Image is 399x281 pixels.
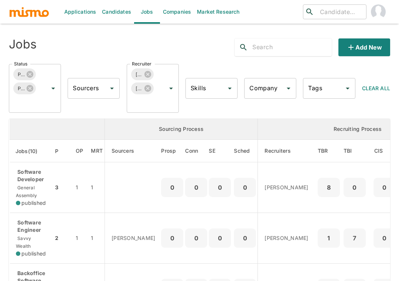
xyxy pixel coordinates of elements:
[131,68,154,80] div: [PERSON_NAME]
[338,38,390,56] button: Add new
[70,213,89,263] td: 1
[13,84,28,93] span: Public
[89,162,105,213] td: 1
[258,140,316,162] th: Recruiters
[16,236,31,249] span: Savvy Wealth
[132,61,151,67] label: Recruiter
[131,84,146,93] span: [PERSON_NAME]
[321,233,337,243] p: 1
[232,140,258,162] th: Sched
[9,6,50,17] img: logo
[16,185,37,198] span: General Assembly
[70,140,89,162] th: Open Positions
[212,233,228,243] p: 0
[53,213,70,263] td: 2
[212,182,228,193] p: 0
[9,37,37,52] h4: Jobs
[107,83,117,94] button: Open
[347,182,363,193] p: 0
[13,82,36,94] div: Public
[53,140,70,162] th: Priority
[14,61,27,67] label: Status
[166,83,176,94] button: Open
[235,38,252,56] button: search
[21,250,46,257] span: published
[237,182,253,193] p: 0
[342,140,368,162] th: To Be Interviewed
[371,4,386,19] img: Carmen Vilachá
[70,162,89,213] td: 1
[48,83,58,94] button: Open
[89,140,105,162] th: Market Research Total
[185,140,207,162] th: Connections
[16,168,47,183] p: Software Developer
[21,199,46,207] span: published
[131,82,154,94] div: [PERSON_NAME]
[265,234,310,242] p: [PERSON_NAME]
[376,233,393,243] p: 0
[317,7,363,17] input: Candidate search
[13,70,28,79] span: Published
[13,68,36,80] div: Published
[316,140,342,162] th: To Be Reviewed
[53,162,70,213] td: 3
[89,213,105,263] td: 1
[161,140,185,162] th: Prospects
[105,119,258,140] th: Sourcing Process
[376,182,393,193] p: 0
[188,233,204,243] p: 0
[112,234,155,242] p: [PERSON_NAME]
[16,219,47,234] p: Software Engineer
[164,182,180,193] p: 0
[207,140,232,162] th: Sent Emails
[321,182,337,193] p: 8
[55,147,68,156] span: P
[237,233,253,243] p: 0
[265,184,310,191] p: [PERSON_NAME]
[252,41,332,53] input: Search
[342,83,353,94] button: Open
[188,182,204,193] p: 0
[347,233,363,243] p: 7
[283,83,294,94] button: Open
[362,85,390,91] span: Clear All
[225,83,235,94] button: Open
[105,140,161,162] th: Sourcers
[164,233,180,243] p: 0
[131,70,146,79] span: [PERSON_NAME]
[16,147,47,156] span: Jobs(10)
